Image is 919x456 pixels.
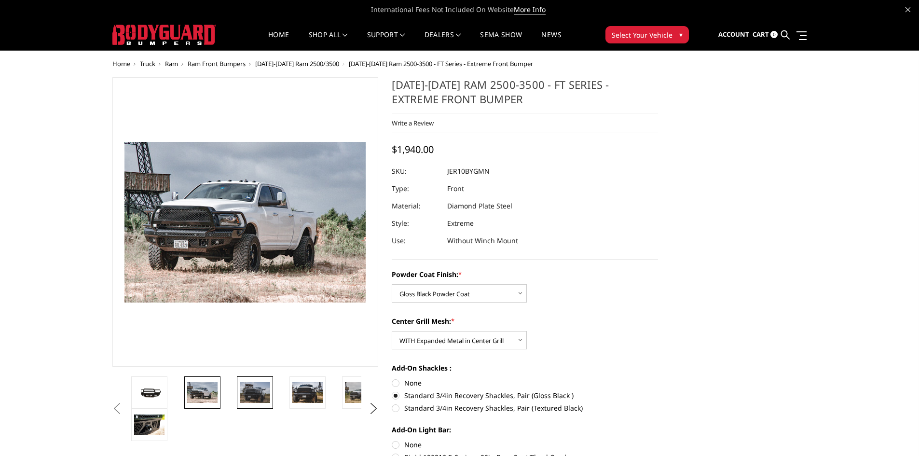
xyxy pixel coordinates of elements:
dt: Style: [392,215,440,232]
span: Cart [753,30,769,39]
a: Write a Review [392,119,434,127]
button: Next [366,401,381,416]
dt: Type: [392,180,440,197]
a: Home [112,59,130,68]
a: [DATE]-[DATE] Ram 2500/3500 [255,59,339,68]
a: Dealers [425,31,461,50]
a: Home [268,31,289,50]
button: Select Your Vehicle [605,26,689,43]
dt: Use: [392,232,440,249]
dt: Material: [392,197,440,215]
label: Standard 3/4in Recovery Shackles, Pair (Gloss Black ) [392,390,658,401]
img: 2010-2018 Ram 2500-3500 - FT Series - Extreme Front Bumper [134,386,165,399]
h1: [DATE]-[DATE] Ram 2500-3500 - FT Series - Extreme Front Bumper [392,77,658,113]
label: Center Grill Mesh: [392,316,658,326]
label: Add-On Light Bar: [392,425,658,435]
label: Powder Coat Finish: [392,269,658,279]
a: Support [367,31,405,50]
dd: Extreme [447,215,474,232]
button: Previous [110,401,124,416]
a: shop all [309,31,348,50]
dd: Front [447,180,464,197]
span: $1,940.00 [392,143,434,156]
label: Standard 3/4in Recovery Shackles, Pair (Textured Black) [392,403,658,413]
a: 2010-2018 Ram 2500-3500 - FT Series - Extreme Front Bumper [112,77,379,367]
a: Truck [140,59,155,68]
dd: JER10BYGMN [447,163,490,180]
img: 2010-2018 Ram 2500-3500 - FT Series - Extreme Front Bumper [240,382,270,402]
dd: Diamond Plate Steel [447,197,512,215]
label: Add-On Shackles : [392,363,658,373]
span: 0 [770,31,778,38]
img: 2010-2018 Ram 2500-3500 - FT Series - Extreme Front Bumper [292,382,323,402]
img: 2010-2018 Ram 2500-3500 - FT Series - Extreme Front Bumper [187,382,218,402]
span: Account [718,30,749,39]
a: More Info [514,5,546,14]
span: Select Your Vehicle [612,30,672,40]
span: [DATE]-[DATE] Ram 2500-3500 - FT Series - Extreme Front Bumper [349,59,533,68]
span: ▾ [679,29,683,40]
a: SEMA Show [480,31,522,50]
img: 2010-2018 Ram 2500-3500 - FT Series - Extreme Front Bumper [345,382,375,402]
dt: SKU: [392,163,440,180]
a: News [541,31,561,50]
img: BODYGUARD BUMPERS [112,25,216,45]
a: Account [718,22,749,48]
label: None [392,440,658,450]
a: Ram Front Bumpers [188,59,246,68]
a: Cart 0 [753,22,778,48]
img: 2010-2018 Ram 2500-3500 - FT Series - Extreme Front Bumper [134,415,165,435]
a: Ram [165,59,178,68]
label: None [392,378,658,388]
dd: Without Winch Mount [447,232,518,249]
